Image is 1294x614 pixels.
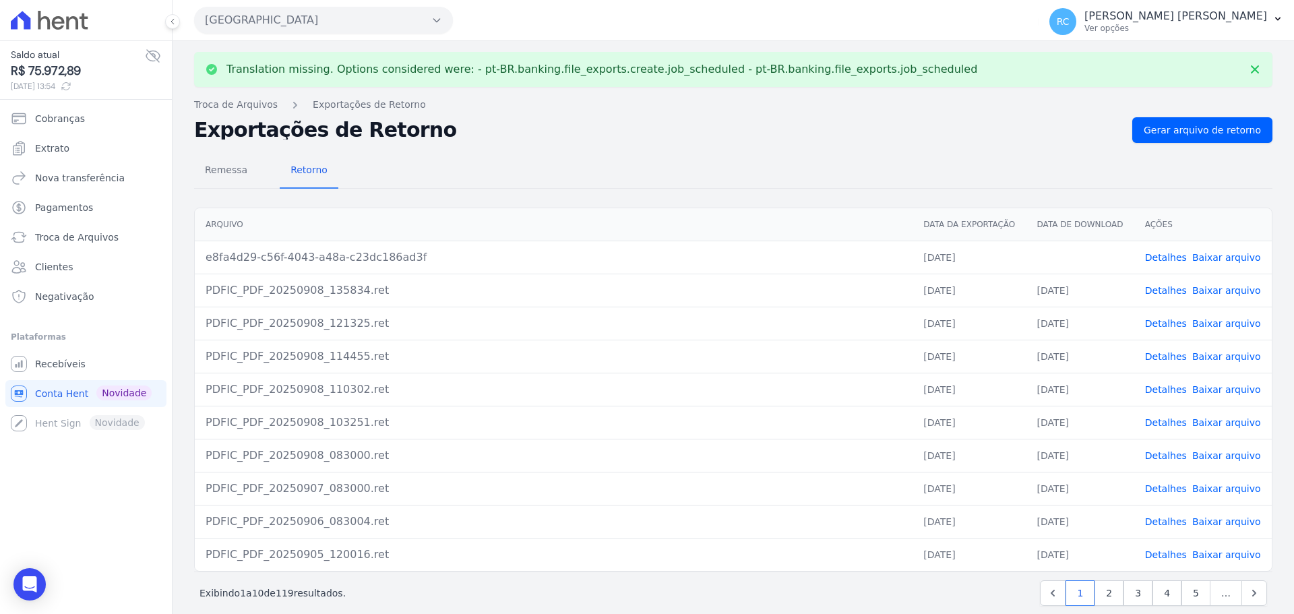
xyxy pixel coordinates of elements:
td: [DATE] [913,505,1026,538]
td: [DATE] [913,373,1026,406]
td: [DATE] [1026,538,1134,571]
span: Troca de Arquivos [35,231,119,244]
td: [DATE] [1026,406,1134,439]
th: Arquivo [195,208,913,241]
span: Conta Hent [35,387,88,400]
td: [DATE] [1026,274,1134,307]
span: Pagamentos [35,201,93,214]
td: [DATE] [1026,472,1134,505]
a: 1 [1066,580,1095,606]
a: Baixar arquivo [1192,318,1261,329]
button: RC [PERSON_NAME] [PERSON_NAME] Ver opções [1039,3,1294,40]
a: 2 [1095,580,1123,606]
button: [GEOGRAPHIC_DATA] [194,7,453,34]
span: Recebíveis [35,357,86,371]
div: PDFIC_PDF_20250907_083000.ret [206,481,902,497]
span: … [1210,580,1242,606]
td: [DATE] [1026,439,1134,472]
a: Previous [1040,580,1066,606]
td: [DATE] [913,307,1026,340]
a: Remessa [194,154,258,189]
span: Gerar arquivo de retorno [1144,123,1261,137]
div: PDFIC_PDF_20250908_121325.ret [206,315,902,332]
span: Extrato [35,142,69,155]
p: Translation missing. Options considered were: - pt-BR.banking.file_exports.create.job_scheduled -... [226,63,977,76]
td: [DATE] [1026,340,1134,373]
a: Detalhes [1145,351,1187,362]
a: Extrato [5,135,166,162]
span: Negativação [35,290,94,303]
div: Open Intercom Messenger [13,568,46,601]
span: Cobranças [35,112,85,125]
h2: Exportações de Retorno [194,121,1121,140]
div: PDFIC_PDF_20250908_114455.ret [206,348,902,365]
span: Nova transferência [35,171,125,185]
td: [DATE] [1026,307,1134,340]
div: e8fa4d29-c56f-4043-a48a-c23dc186ad3f [206,249,902,266]
a: Detalhes [1145,252,1187,263]
td: [DATE] [1026,505,1134,538]
div: PDFIC_PDF_20250908_103251.ret [206,415,902,431]
span: 1 [240,588,246,598]
a: Detalhes [1145,417,1187,428]
a: Detalhes [1145,450,1187,461]
div: PDFIC_PDF_20250908_110302.ret [206,381,902,398]
div: PDFIC_PDF_20250908_083000.ret [206,448,902,464]
a: Cobranças [5,105,166,132]
a: Detalhes [1145,285,1187,296]
td: [DATE] [913,340,1026,373]
a: Troca de Arquivos [5,224,166,251]
a: Exportações de Retorno [313,98,426,112]
a: Baixar arquivo [1192,417,1261,428]
span: 119 [276,588,294,598]
a: Baixar arquivo [1192,252,1261,263]
a: Baixar arquivo [1192,549,1261,560]
a: Negativação [5,283,166,310]
td: [DATE] [913,538,1026,571]
div: Plataformas [11,329,161,345]
nav: Sidebar [11,105,161,437]
td: [DATE] [913,406,1026,439]
a: Next [1241,580,1267,606]
span: Novidade [96,386,152,400]
td: [DATE] [913,439,1026,472]
a: Clientes [5,253,166,280]
a: Detalhes [1145,483,1187,494]
span: Saldo atual [11,48,145,62]
a: Conta Hent Novidade [5,380,166,407]
div: PDFIC_PDF_20250906_083004.ret [206,514,902,530]
td: [DATE] [913,274,1026,307]
nav: Breadcrumb [194,98,1272,112]
a: Baixar arquivo [1192,285,1261,296]
th: Data de Download [1026,208,1134,241]
td: [DATE] [913,241,1026,274]
a: Detalhes [1145,549,1187,560]
th: Data da Exportação [913,208,1026,241]
div: PDFIC_PDF_20250908_135834.ret [206,282,902,299]
td: [DATE] [913,472,1026,505]
a: Troca de Arquivos [194,98,278,112]
a: 3 [1123,580,1152,606]
p: Exibindo a de resultados. [199,586,346,600]
span: Clientes [35,260,73,274]
a: Baixar arquivo [1192,384,1261,395]
a: Baixar arquivo [1192,450,1261,461]
p: Ver opções [1084,23,1267,34]
a: Detalhes [1145,384,1187,395]
a: Retorno [280,154,338,189]
span: 10 [252,588,264,598]
a: Recebíveis [5,350,166,377]
a: Detalhes [1145,318,1187,329]
a: 4 [1152,580,1181,606]
span: R$ 75.972,89 [11,62,145,80]
a: Baixar arquivo [1192,483,1261,494]
span: Retorno [282,156,336,183]
span: [DATE] 13:54 [11,80,145,92]
td: [DATE] [1026,373,1134,406]
span: Remessa [197,156,255,183]
a: Nova transferência [5,164,166,191]
div: PDFIC_PDF_20250905_120016.ret [206,547,902,563]
span: RC [1057,17,1070,26]
a: Pagamentos [5,194,166,221]
a: Detalhes [1145,516,1187,527]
